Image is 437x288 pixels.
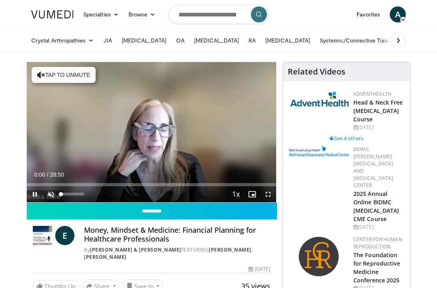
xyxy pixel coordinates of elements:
a: 2025 Annual Online BIDMC [MEDICAL_DATA] CME Course [353,190,399,223]
div: [DATE] [249,266,270,273]
div: [DATE] [353,124,404,131]
span: / [47,171,48,178]
a: Browse [124,6,160,22]
a: OA [171,32,189,48]
button: Unmute [43,186,59,202]
img: VuMedi Logo [31,10,74,18]
h4: Related Videos [288,67,345,77]
button: Enable picture-in-picture mode [244,186,260,202]
div: By FEATURING , [84,246,270,261]
img: 5c3c682d-da39-4b33-93a5-b3fb6ba9580b.jpg.150x105_q85_autocrop_double_scale_upscale_version-0.2.jpg [289,91,349,107]
a: [MEDICAL_DATA] [261,32,315,48]
a: E [55,226,74,245]
a: [MEDICAL_DATA] [117,32,171,48]
a: Head & Neck Free [MEDICAL_DATA] Course [353,99,403,123]
span: 28:50 [50,171,64,178]
button: Playback Rate [228,186,244,202]
a: The Foundation for Reproductive Medicine Conference 2025 [353,251,401,284]
a: [PERSON_NAME] [209,246,251,253]
div: Progress Bar [27,183,276,186]
a: [PERSON_NAME] [84,254,126,260]
img: Roetzel & Andress [33,226,52,245]
a: AdventHealth [353,91,391,97]
button: Fullscreen [260,186,276,202]
a: BIDMC [PERSON_NAME][MEDICAL_DATA] and [MEDICAL_DATA] Center [353,146,393,189]
img: c96b19ec-a48b-46a9-9095-935f19585444.png.150x105_q85_autocrop_double_scale_upscale_version-0.2.png [289,146,349,156]
a: [MEDICAL_DATA] [189,32,244,48]
video-js: Video Player [27,62,276,202]
div: [DATE] [353,224,404,231]
a: Specialties [78,6,124,22]
a: Crystal Arthropathies [26,32,99,48]
h4: Money, Mindset & Medicine: Financial Planning for Healthcare Professionals [84,226,270,243]
div: Volume Level [61,193,84,195]
a: [PERSON_NAME] & [PERSON_NAME] [90,246,181,253]
img: c058e059-5986-4522-8e32-16b7599f4943.png.150x105_q85_autocrop_double_scale_upscale_version-0.2.png [298,236,340,278]
button: Pause [27,186,43,202]
a: A [390,6,406,22]
a: See 4 others [329,135,363,142]
input: Search topics, interventions [168,5,269,24]
a: RA [244,32,261,48]
a: Favorites [352,6,385,22]
a: Systemic/Connective Tissue Disease [315,32,428,48]
a: JIA [99,32,117,48]
a: Center for Human Reproduction [353,236,402,250]
button: Tap to unmute [32,67,96,83]
span: 0:00 [34,171,45,178]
